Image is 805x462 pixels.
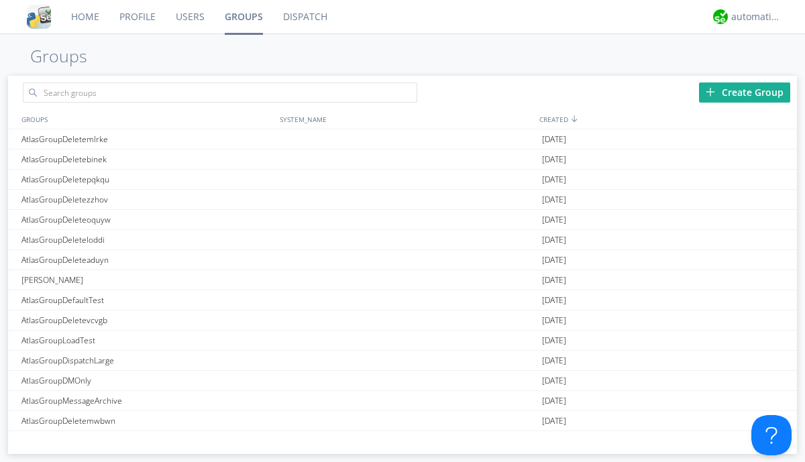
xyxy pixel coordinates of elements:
[8,190,797,210] a: AtlasGroupDeletezzhov[DATE]
[8,230,797,250] a: AtlasGroupDeleteloddi[DATE]
[18,250,276,270] div: AtlasGroupDeleteaduyn
[23,82,417,103] input: Search groups
[18,210,276,229] div: AtlasGroupDeleteoquyw
[18,391,276,410] div: AtlasGroupMessageArchive
[542,150,566,170] span: [DATE]
[18,150,276,169] div: AtlasGroupDeletebinek
[18,129,276,149] div: AtlasGroupDeletemlrke
[18,230,276,249] div: AtlasGroupDeleteloddi
[18,431,276,451] div: [PERSON_NAME]
[8,290,797,310] a: AtlasGroupDefaultTest[DATE]
[18,351,276,370] div: AtlasGroupDispatchLarge
[8,331,797,351] a: AtlasGroupLoadTest[DATE]
[18,170,276,189] div: AtlasGroupDeletepqkqu
[542,351,566,371] span: [DATE]
[536,109,797,129] div: CREATED
[542,250,566,270] span: [DATE]
[542,431,566,451] span: [DATE]
[542,391,566,411] span: [DATE]
[751,415,792,455] iframe: Toggle Customer Support
[8,310,797,331] a: AtlasGroupDeletevcvgb[DATE]
[8,270,797,290] a: [PERSON_NAME][DATE]
[18,270,276,290] div: [PERSON_NAME]
[731,10,782,23] div: automation+atlas
[542,210,566,230] span: [DATE]
[27,5,51,29] img: cddb5a64eb264b2086981ab96f4c1ba7
[8,250,797,270] a: AtlasGroupDeleteaduyn[DATE]
[8,351,797,371] a: AtlasGroupDispatchLarge[DATE]
[18,411,276,430] div: AtlasGroupDeletemwbwn
[18,190,276,209] div: AtlasGroupDeletezzhov
[542,230,566,250] span: [DATE]
[542,411,566,431] span: [DATE]
[8,431,797,451] a: [PERSON_NAME][DATE]
[8,411,797,431] a: AtlasGroupDeletemwbwn[DATE]
[713,9,728,24] img: d2d01cd9b4174d08988066c6d424eccd
[542,290,566,310] span: [DATE]
[276,109,536,129] div: SYSTEM_NAME
[8,129,797,150] a: AtlasGroupDeletemlrke[DATE]
[18,109,273,129] div: GROUPS
[542,129,566,150] span: [DATE]
[8,371,797,391] a: AtlasGroupDMOnly[DATE]
[8,391,797,411] a: AtlasGroupMessageArchive[DATE]
[8,170,797,190] a: AtlasGroupDeletepqkqu[DATE]
[18,331,276,350] div: AtlasGroupLoadTest
[542,310,566,331] span: [DATE]
[542,170,566,190] span: [DATE]
[18,310,276,330] div: AtlasGroupDeletevcvgb
[699,82,790,103] div: Create Group
[542,270,566,290] span: [DATE]
[8,150,797,170] a: AtlasGroupDeletebinek[DATE]
[542,371,566,391] span: [DATE]
[706,87,715,97] img: plus.svg
[542,190,566,210] span: [DATE]
[18,290,276,310] div: AtlasGroupDefaultTest
[8,210,797,230] a: AtlasGroupDeleteoquyw[DATE]
[18,371,276,390] div: AtlasGroupDMOnly
[542,331,566,351] span: [DATE]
